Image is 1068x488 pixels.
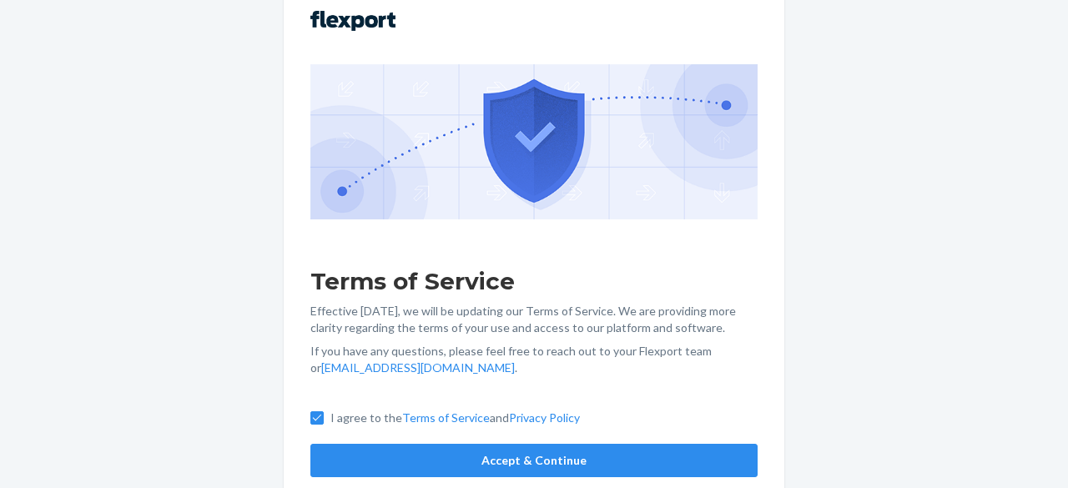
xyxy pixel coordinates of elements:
[310,303,758,336] p: Effective [DATE], we will be updating our Terms of Service. We are providing more clarity regardi...
[310,411,324,425] input: I agree to theTerms of ServiceandPrivacy Policy
[509,410,580,425] a: Privacy Policy
[330,410,580,426] p: I agree to the and
[310,343,758,376] p: If you have any questions, please feel free to reach out to your Flexport team or .
[310,266,758,296] h1: Terms of Service
[310,11,395,31] img: Flexport logo
[402,410,490,425] a: Terms of Service
[310,64,758,219] img: GDPR Compliance
[310,444,758,477] button: Accept & Continue
[321,360,515,375] a: [EMAIL_ADDRESS][DOMAIN_NAME]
